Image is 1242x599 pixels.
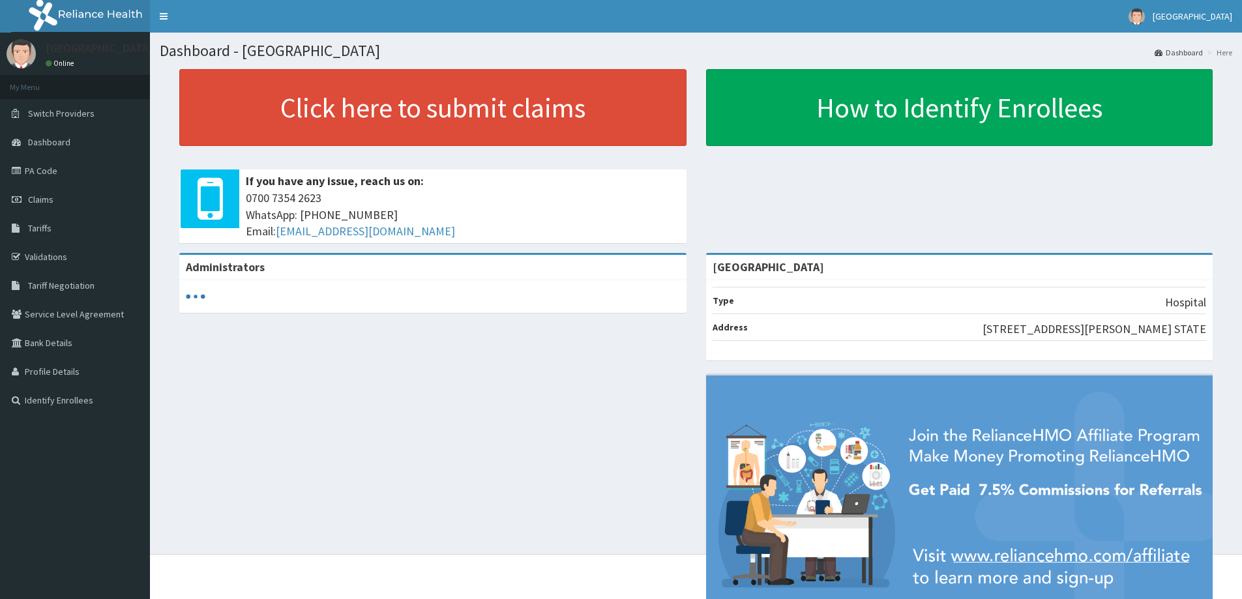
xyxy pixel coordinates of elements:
[246,173,424,188] b: If you have any issue, reach us on:
[983,321,1206,338] p: [STREET_ADDRESS][PERSON_NAME] STATE
[160,42,1232,59] h1: Dashboard - [GEOGRAPHIC_DATA]
[1155,47,1203,58] a: Dashboard
[276,224,455,239] a: [EMAIL_ADDRESS][DOMAIN_NAME]
[46,59,77,68] a: Online
[7,39,36,68] img: User Image
[1204,47,1232,58] li: Here
[706,69,1213,146] a: How to Identify Enrollees
[179,69,687,146] a: Click here to submit claims
[186,259,265,274] b: Administrators
[246,190,680,240] span: 0700 7354 2623 WhatsApp: [PHONE_NUMBER] Email:
[28,222,52,234] span: Tariffs
[28,194,53,205] span: Claims
[713,259,824,274] strong: [GEOGRAPHIC_DATA]
[46,42,153,54] p: [GEOGRAPHIC_DATA]
[713,321,748,333] b: Address
[1153,10,1232,22] span: [GEOGRAPHIC_DATA]
[28,108,95,119] span: Switch Providers
[1165,294,1206,311] p: Hospital
[28,280,95,291] span: Tariff Negotiation
[713,295,734,306] b: Type
[28,136,70,148] span: Dashboard
[1129,8,1145,25] img: User Image
[186,287,205,306] svg: audio-loading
